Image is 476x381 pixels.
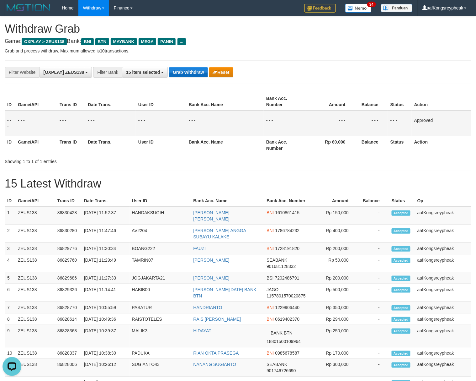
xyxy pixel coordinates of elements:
[267,368,296,373] span: Copy 901746726690 to clipboard
[130,225,191,243] td: AV2204
[264,195,311,207] th: Bank Acc. Number
[5,302,15,313] td: 7
[85,136,136,154] th: Date Trans.
[95,38,109,45] span: BTN
[267,258,287,263] span: SEABANK
[5,325,15,347] td: 9
[415,272,471,284] td: aafKongsreypheak
[186,111,264,136] td: - - -
[392,329,410,334] span: Accepted
[381,4,412,12] img: panduan.png
[130,207,191,225] td: HANDAKSUGIH
[358,254,389,272] td: -
[136,111,186,136] td: - - -
[82,284,130,302] td: [DATE] 11:14:41
[311,195,358,207] th: Amount
[186,136,264,154] th: Bank Acc. Name
[177,38,186,45] span: ...
[193,305,222,310] a: HANDRIANTO
[130,325,191,347] td: MALIK3
[358,243,389,254] td: -
[267,246,274,251] span: BNI
[136,136,186,154] th: User ID
[358,195,389,207] th: Balance
[55,254,82,272] td: 86829760
[130,243,191,254] td: BOANG222
[358,272,389,284] td: -
[15,225,55,243] td: ZEUS138
[267,317,274,322] span: BNI
[193,351,239,356] a: RIAN OKTA PRASEGA
[392,228,410,234] span: Accepted
[267,210,274,215] span: BNI
[311,254,358,272] td: Rp 50,000
[82,347,130,359] td: [DATE] 10:38:30
[275,210,300,215] span: Copy 1610861415 to clipboard
[193,287,257,298] a: [PERSON_NAME][DATE] BANK BTN
[5,48,471,54] p: Grab and process withdraw. Maximum allowed is transactions.
[81,38,93,45] span: BNI
[415,313,471,325] td: aafKongsreypheak
[5,243,15,254] td: 3
[275,275,299,280] span: Copy 7202486791 to clipboard
[130,313,191,325] td: RAISTOTELES
[93,67,122,78] div: Filter Bank
[264,136,305,154] th: Bank Acc. Number
[412,111,471,136] td: Approved
[358,302,389,313] td: -
[15,195,55,207] th: Game/API
[305,93,355,111] th: Amount
[267,264,296,269] span: Copy 901681128332 to clipboard
[193,210,230,221] a: [PERSON_NAME] [PERSON_NAME]
[392,287,410,293] span: Accepted
[111,38,137,45] span: MAYBANK
[311,325,358,347] td: Rp 250,000
[5,177,471,190] h1: 15 Latest Withdraw
[15,284,55,302] td: ZEUS138
[415,302,471,313] td: aafKongsreypheak
[388,111,412,136] td: - - -
[193,275,230,280] a: [PERSON_NAME]
[3,3,21,21] button: Open LiveChat chat widget
[389,195,415,207] th: Status
[15,207,55,225] td: ZEUS138
[267,275,274,280] span: BSI
[367,2,376,7] span: 34
[15,325,55,347] td: ZEUS138
[392,362,410,368] span: Accepted
[358,359,389,377] td: -
[275,317,300,322] span: Copy 0619402370 to clipboard
[130,195,191,207] th: User ID
[311,225,358,243] td: Rp 400,000
[5,207,15,225] td: 1
[275,246,300,251] span: Copy 1728191820 to clipboard
[55,325,82,347] td: 86828368
[82,272,130,284] td: [DATE] 11:27:33
[193,246,206,251] a: FAUZI
[82,243,130,254] td: [DATE] 11:30:34
[355,136,388,154] th: Balance
[392,258,410,263] span: Accepted
[345,4,372,13] img: Button%20Memo.svg
[82,359,130,377] td: [DATE] 10:26:12
[358,347,389,359] td: -
[130,359,191,377] td: SUGIANTO43
[415,225,471,243] td: aafKongsreypheak
[136,93,186,111] th: User ID
[305,111,355,136] td: - - -
[267,351,274,356] span: BNI
[57,93,85,111] th: Trans ID
[193,317,241,322] a: RAIS [PERSON_NAME]
[5,254,15,272] td: 4
[15,302,55,313] td: ZEUS138
[193,228,246,239] a: [PERSON_NAME] ANGGA SUBAYU KALAKE
[311,284,358,302] td: Rp 500,000
[267,228,274,233] span: BNI
[5,3,52,13] img: MOTION_logo.png
[358,313,389,325] td: -
[5,284,15,302] td: 6
[100,48,105,53] strong: 10
[126,70,160,75] span: 15 item selected
[5,195,15,207] th: ID
[415,254,471,272] td: aafKongsreypheak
